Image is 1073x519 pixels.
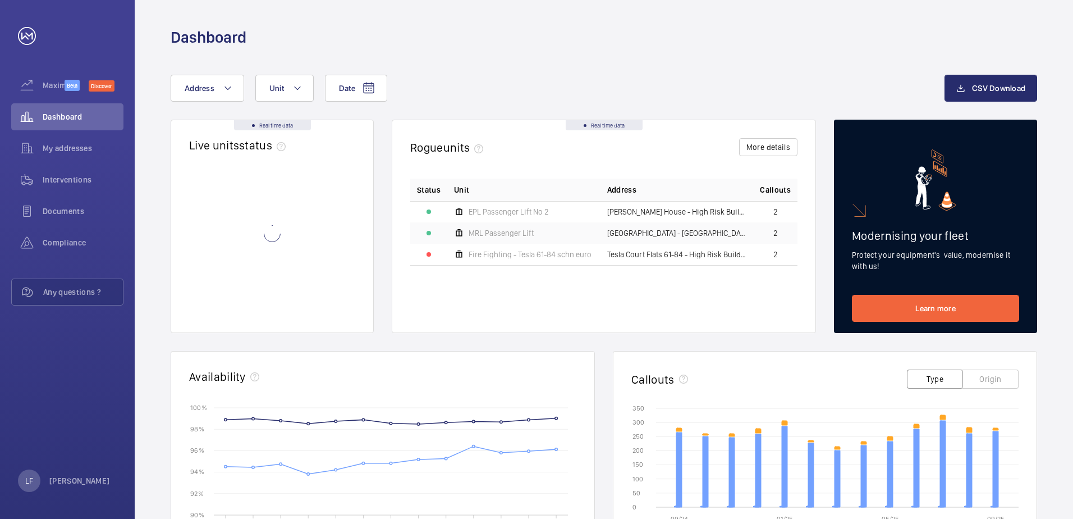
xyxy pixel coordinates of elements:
h2: Modernising your fleet [852,229,1019,243]
text: 150 [632,461,643,468]
span: status [239,138,290,152]
span: [PERSON_NAME] House - High Risk Building - [PERSON_NAME][GEOGRAPHIC_DATA] [607,208,747,216]
div: Real time data [566,120,643,130]
p: Status [417,184,441,195]
h2: Availability [189,370,246,384]
span: Dashboard [43,111,123,122]
h2: Live units [189,138,290,152]
span: Discover [89,80,114,92]
text: 92 % [190,489,204,497]
h2: Rogue [410,140,488,154]
text: 96 % [190,447,204,454]
button: CSV Download [944,75,1037,102]
text: 350 [632,404,644,412]
span: 2 [773,208,778,216]
span: Any questions ? [43,286,123,298]
text: 100 % [190,403,207,411]
span: My addresses [43,143,123,154]
span: Callouts [760,184,791,195]
span: Beta [65,80,80,91]
button: Address [171,75,244,102]
text: 94 % [190,468,204,476]
span: [GEOGRAPHIC_DATA] - [GEOGRAPHIC_DATA] [607,229,747,237]
span: Address [185,84,214,93]
span: Date [339,84,355,93]
span: Unit [269,84,284,93]
text: 50 [632,489,640,497]
div: Real time data [234,120,311,130]
a: Learn more [852,295,1019,322]
h2: Callouts [631,372,675,386]
span: Address [607,184,636,195]
p: [PERSON_NAME] [49,475,110,486]
span: CSV Download [972,84,1025,93]
button: Origin [962,370,1019,389]
button: Date [325,75,387,102]
span: Unit [454,184,469,195]
text: 250 [632,432,644,440]
span: Maximize [43,80,65,91]
text: 200 [632,447,644,454]
text: 0 [632,503,636,511]
span: MRL Passenger Lift [469,229,534,237]
span: Fire Fighting - Tesla 61-84 schn euro [469,251,591,258]
span: 2 [773,229,778,237]
span: Compliance [43,237,123,248]
text: 300 [632,418,644,426]
span: Tesla Court Flats 61-84 - High Risk Building - Tesla Court Flats 61-84 [607,251,747,258]
span: Interventions [43,174,123,185]
span: EPL Passenger Lift No 2 [469,208,549,216]
p: Protect your equipment's value, modernise it with us! [852,249,1019,272]
button: Unit [255,75,314,102]
span: Documents [43,206,123,217]
text: 100 [632,475,643,483]
p: LF [25,475,33,486]
span: 2 [773,251,778,258]
button: Type [907,370,963,389]
img: marketing-card.svg [915,149,956,211]
button: More details [739,138,797,156]
text: 90 % [190,511,204,518]
h1: Dashboard [171,27,246,48]
span: units [443,140,488,154]
text: 98 % [190,425,204,433]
